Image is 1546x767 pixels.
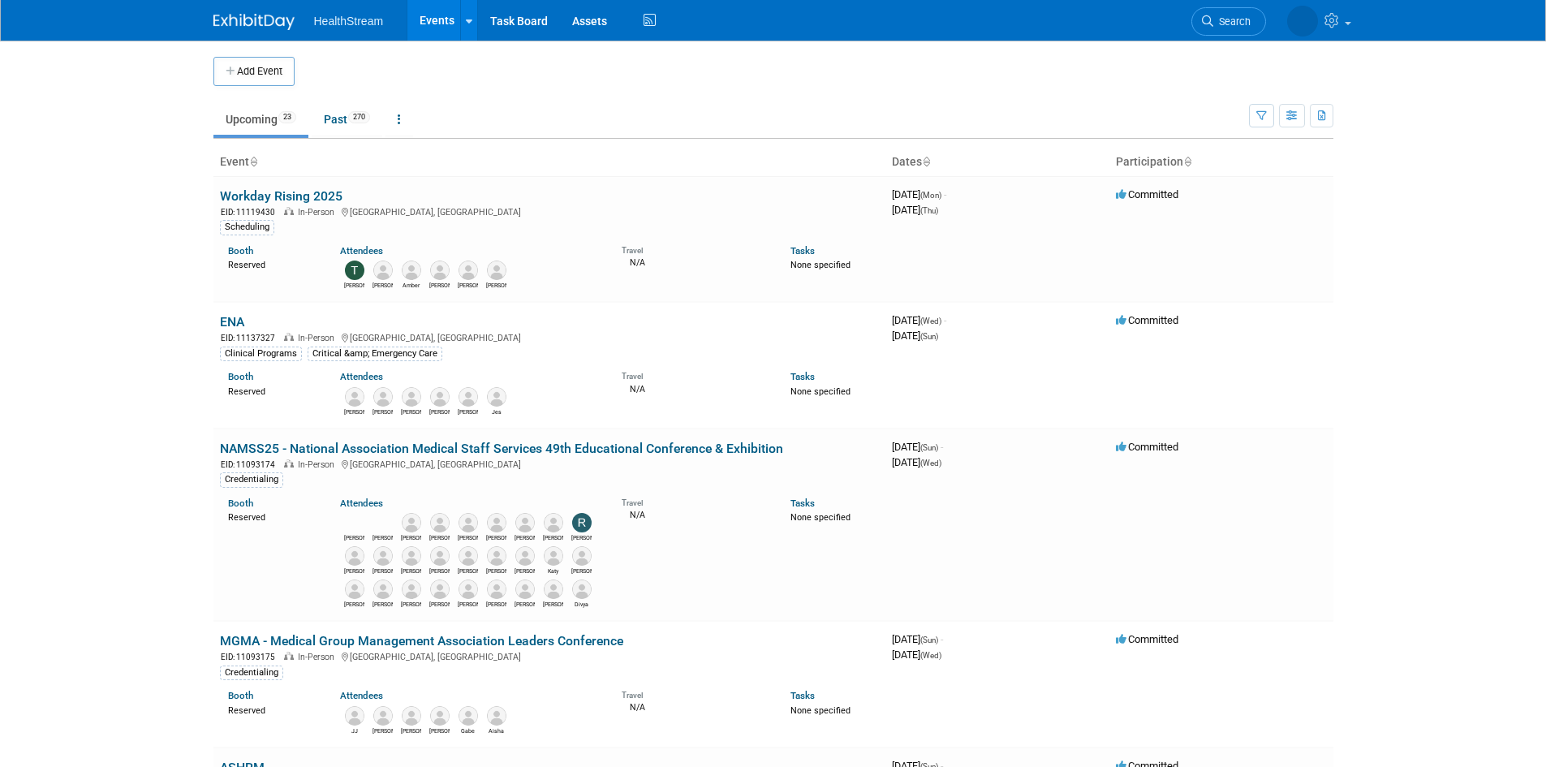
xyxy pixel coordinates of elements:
span: [DATE] [892,441,943,453]
div: William Davis [373,726,393,735]
span: None specified [790,260,851,270]
span: (Wed) [920,651,941,660]
span: (Sun) [920,636,938,644]
div: Wendy Nixx [373,532,393,542]
img: Aaron Faber [402,546,421,566]
div: Meghan Kurtz [458,599,478,609]
span: - [941,633,943,645]
span: 23 [278,111,296,123]
span: [DATE] [892,204,938,216]
div: Reserved [228,702,317,717]
img: In-Person Event [284,652,294,660]
a: NAMSS25 - National Association Medical Staff Services 49th Educational Conference & Exhibition [220,441,783,456]
div: Reuben Faber [429,532,450,542]
span: (Sun) [920,332,938,341]
img: Katie Jobst [459,513,478,532]
span: [DATE] [892,330,938,342]
span: EID: 11137327 [221,334,282,343]
div: [GEOGRAPHIC_DATA], [GEOGRAPHIC_DATA] [220,205,879,218]
img: Bryan Robbins [402,513,421,532]
span: EID: 11093175 [221,653,282,661]
div: Kameron Staten [458,407,478,416]
img: Kevin O'Hara [373,261,393,280]
div: Andrea Schmitz [344,532,364,542]
span: Committed [1116,633,1178,645]
span: Committed [1116,314,1178,326]
img: Rachel Fridja [373,387,393,407]
img: Jennie Julius [487,513,506,532]
span: In-Person [298,652,339,662]
div: Reserved [228,509,317,524]
img: Kelly Kaechele [430,546,450,566]
img: Ty Meredith [430,706,450,726]
div: Angela Beardsley [429,599,450,609]
div: JJ Harnke [344,726,364,735]
a: Sort by Participation Type [1183,155,1191,168]
div: Doug Keyes [486,280,506,290]
div: Gabe Glimps [458,726,478,735]
img: Brandi Zevenbergen [487,546,506,566]
a: Tasks [790,690,815,701]
a: Sort by Event Name [249,155,257,168]
img: William Davis [373,706,393,726]
img: Rochelle Celik [572,513,592,532]
img: Brianna Gabriel [544,513,563,532]
span: (Mon) [920,191,941,200]
div: Katie Jobst [458,532,478,542]
span: 270 [348,111,370,123]
img: Wendy Nixx [1287,6,1318,37]
span: None specified [790,386,851,397]
img: Meghan Kurtz [459,580,478,599]
span: (Wed) [920,317,941,325]
div: Travel [622,240,766,256]
img: Angela Beardsley [430,580,450,599]
th: Event [213,149,885,176]
img: Reuben Faber [430,513,450,532]
span: - [944,188,946,200]
img: Logan Blackfan [345,387,364,407]
div: N/A [622,256,766,269]
img: Amy White [459,261,478,280]
img: Divya Shroff [572,580,592,599]
a: Booth [228,371,253,382]
img: Joe Deedy [515,513,535,532]
img: Amy Kleist [345,546,364,566]
span: In-Person [298,207,339,218]
div: Credentialing [220,666,283,680]
div: Kevin O'Hara [373,280,393,290]
div: [GEOGRAPHIC_DATA], [GEOGRAPHIC_DATA] [220,649,879,663]
div: Critical &amp; Emergency Care [308,347,442,361]
a: Past270 [312,104,382,135]
img: Amanda Morinelli [402,706,421,726]
div: Jes Walker [486,407,506,416]
a: Search [1191,7,1266,36]
img: Jen Grijalva [345,580,364,599]
img: Wendy Nixx [373,513,393,532]
span: In-Person [298,333,339,343]
div: Tawna Knight [515,599,535,609]
span: In-Person [298,459,339,470]
span: - [944,314,946,326]
a: Upcoming23 [213,104,308,135]
img: Joanna Juergens [373,580,393,599]
a: Attendees [340,371,383,382]
span: [DATE] [892,314,946,326]
div: Chris Gann [458,566,478,575]
img: Daniela Miranda [402,387,421,407]
div: Aaron Faber [401,566,421,575]
a: Booth [228,498,253,509]
span: Committed [1116,441,1178,453]
div: Bryan Robbins [401,532,421,542]
div: Credentialing [220,472,283,487]
span: HealthStream [314,15,384,28]
img: Kameron Staten [459,387,478,407]
div: Jackie Jones [401,599,421,609]
a: Attendees [340,245,383,256]
div: Sarah Cassidy [515,566,535,575]
button: Add Event [213,57,295,86]
div: Rochelle Celik [571,532,592,542]
div: Kevin O'Hara [543,599,563,609]
div: Reserved [228,256,317,271]
div: N/A [622,508,766,521]
div: Amanda Morinelli [401,726,421,735]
